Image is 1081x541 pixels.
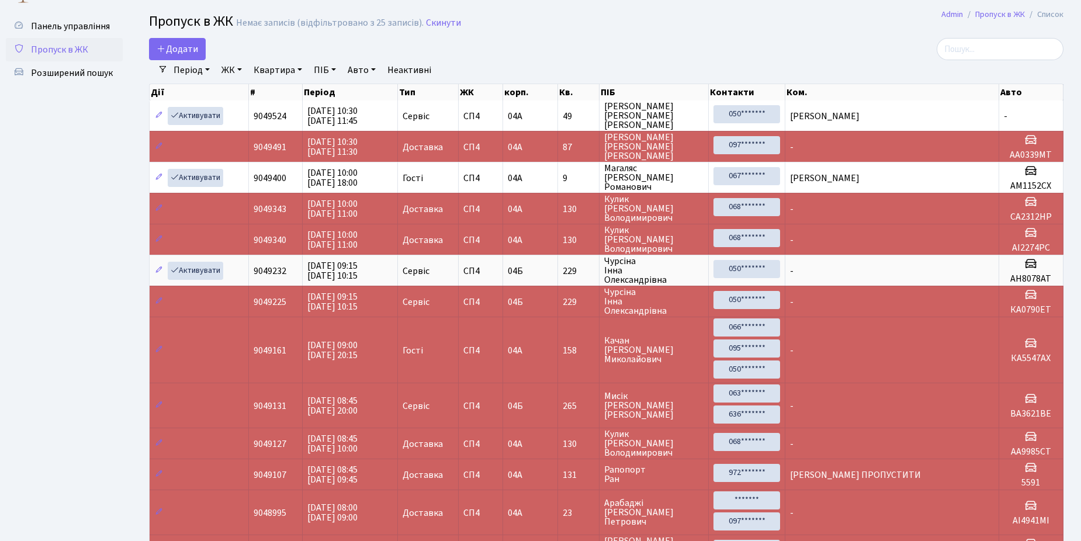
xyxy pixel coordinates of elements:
[403,266,429,276] span: Сервіс
[426,18,461,29] a: Скинути
[563,174,595,183] span: 9
[463,266,498,276] span: СП4
[508,110,522,123] span: 04А
[1004,477,1058,488] h5: 5591
[307,136,358,158] span: [DATE] 10:30 [DATE] 11:30
[503,84,558,100] th: корп.
[254,438,286,450] span: 9049127
[604,498,704,526] span: Арабаджі [PERSON_NAME] Петрович
[790,296,794,308] span: -
[604,336,704,364] span: Качан [PERSON_NAME] Миколайович
[463,297,498,307] span: СП4
[604,429,704,457] span: Кулик [PERSON_NAME] Володимирович
[307,463,358,486] span: [DATE] 08:45 [DATE] 09:45
[604,391,704,419] span: Мисік [PERSON_NAME] [PERSON_NAME]
[254,110,286,123] span: 9049524
[941,8,963,20] a: Admin
[168,169,223,187] a: Активувати
[169,60,214,80] a: Період
[463,235,498,245] span: СП4
[249,60,307,80] a: Квартира
[604,164,704,192] span: Магаляс [PERSON_NAME] Романович
[383,60,436,80] a: Неактивні
[790,203,794,216] span: -
[563,266,595,276] span: 229
[508,203,522,216] span: 04А
[508,469,522,481] span: 04А
[157,43,198,56] span: Додати
[463,204,498,214] span: СП4
[1004,242,1058,254] h5: AI2274PC
[1004,408,1058,419] h5: ВА3621ВЕ
[403,235,443,245] span: Доставка
[709,84,785,100] th: Контакти
[168,107,223,125] a: Активувати
[790,141,794,154] span: -
[600,84,709,100] th: ПІБ
[604,256,704,285] span: Чурсіна Інна Олександрівна
[563,401,595,411] span: 265
[303,84,397,100] th: Період
[508,172,522,185] span: 04А
[6,15,123,38] a: Панель управління
[149,38,206,60] a: Додати
[307,339,358,362] span: [DATE] 09:00 [DATE] 20:15
[999,84,1063,100] th: Авто
[1004,150,1058,161] h5: AA0339MT
[1004,211,1058,223] h5: CA2312HP
[1004,446,1058,457] h5: AA9985CT
[785,84,999,100] th: Ком.
[924,2,1081,27] nav: breadcrumb
[790,438,794,450] span: -
[604,195,704,223] span: Кулик [PERSON_NAME] Володимирович
[307,501,358,524] span: [DATE] 08:00 [DATE] 09:00
[403,204,443,214] span: Доставка
[236,18,424,29] div: Немає записів (відфільтровано з 25 записів).
[254,141,286,154] span: 9049491
[563,204,595,214] span: 130
[403,297,429,307] span: Сервіс
[403,346,423,355] span: Гості
[150,84,249,100] th: Дії
[790,344,794,357] span: -
[463,112,498,121] span: СП4
[217,60,247,80] a: ЖК
[254,172,286,185] span: 9049400
[254,400,286,412] span: 9049131
[508,141,522,154] span: 04А
[1004,353,1058,364] h5: КА5547АХ
[508,344,522,357] span: 04А
[403,143,443,152] span: Доставка
[508,265,523,278] span: 04Б
[463,508,498,518] span: СП4
[307,290,358,313] span: [DATE] 09:15 [DATE] 10:15
[790,172,860,185] span: [PERSON_NAME]
[254,203,286,216] span: 9049343
[403,470,443,480] span: Доставка
[463,401,498,411] span: СП4
[6,38,123,61] a: Пропуск в ЖК
[790,400,794,412] span: -
[307,432,358,455] span: [DATE] 08:45 [DATE] 10:00
[790,469,921,481] span: [PERSON_NAME] ПРОПУСТИТИ
[975,8,1025,20] a: Пропуск в ЖК
[604,133,704,161] span: [PERSON_NAME] [PERSON_NAME] [PERSON_NAME]
[563,297,595,307] span: 229
[254,507,286,519] span: 9048995
[168,262,223,280] a: Активувати
[563,235,595,245] span: 130
[307,167,358,189] span: [DATE] 10:00 [DATE] 18:00
[6,61,123,85] a: Розширений пошук
[149,11,233,32] span: Пропуск в ЖК
[563,143,595,152] span: 87
[508,400,523,412] span: 04Б
[307,228,358,251] span: [DATE] 10:00 [DATE] 11:00
[604,465,704,484] span: Рапопорт Ран
[307,259,358,282] span: [DATE] 09:15 [DATE] 10:15
[249,84,303,100] th: #
[403,508,443,518] span: Доставка
[398,84,459,100] th: Тип
[31,67,113,79] span: Розширений пошук
[1004,181,1058,192] h5: АМ1152СХ
[254,265,286,278] span: 9049232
